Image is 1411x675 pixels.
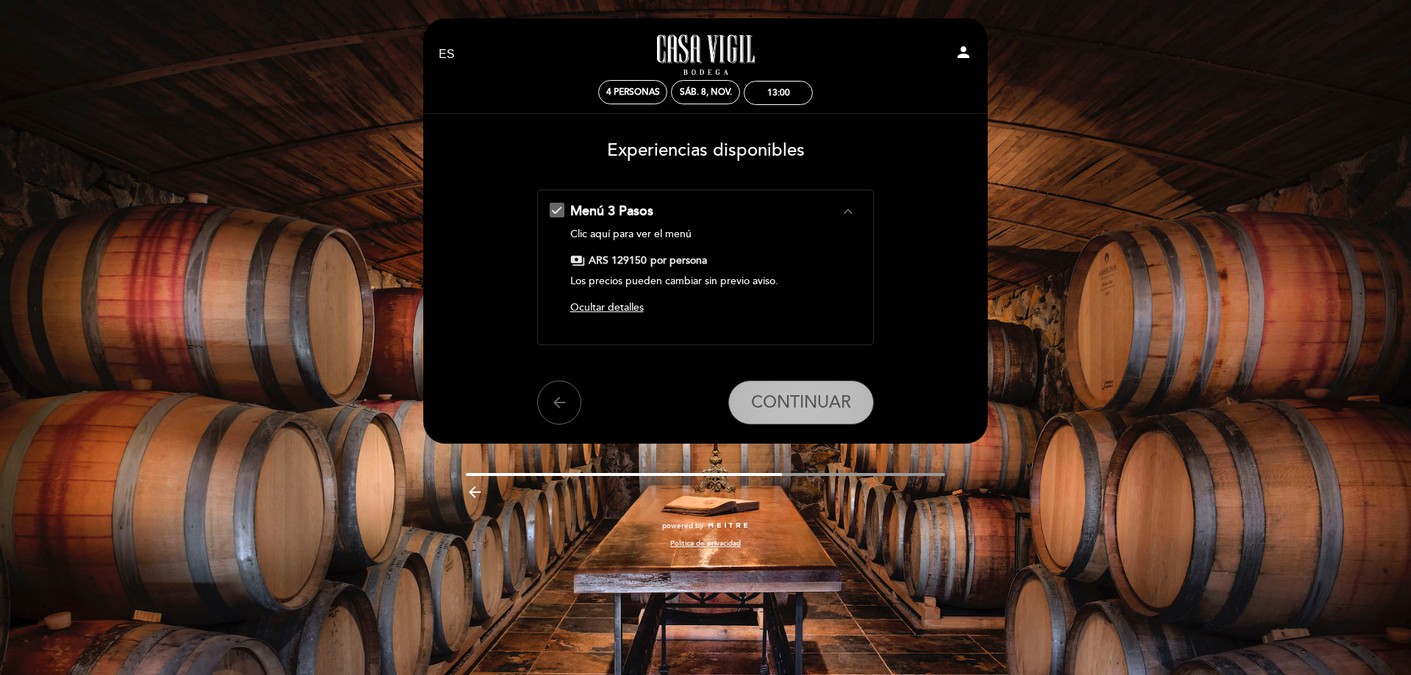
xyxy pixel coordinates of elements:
[614,35,797,75] a: Casa Vigil - Restaurante
[537,380,581,425] button: arrow_back
[570,253,585,268] span: payments
[680,87,732,98] div: sáb. 8, nov.
[570,203,653,219] span: Menú 3 Pasos
[570,228,692,240] a: Clic aquí para ver el menú
[550,394,568,411] i: arrow_back
[839,203,857,220] i: expand_less
[606,87,660,98] span: 4 personas
[650,253,707,268] span: por persona
[570,301,644,314] span: Ocultar detalles
[550,202,862,321] md-checkbox: Menú 3 Pasos expand_less Clic aquí para ver el menú payments ARS 129150 por persona Ver detalles
[662,521,703,531] span: powered by
[707,522,749,530] img: MEITRE
[589,253,647,268] span: ARS 129150
[466,483,484,501] i: arrow_backward
[670,538,741,549] a: Política de privacidad
[728,380,874,425] button: CONTINUAR
[662,521,749,531] a: powered by
[570,274,840,289] p: Los precios pueden cambiar sin previo aviso.
[835,202,861,221] button: expand_less
[767,87,790,98] div: 13:00
[607,140,805,161] span: Experiencias disponibles
[955,43,972,61] i: person
[955,43,972,66] button: person
[751,392,851,413] span: CONTINUAR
